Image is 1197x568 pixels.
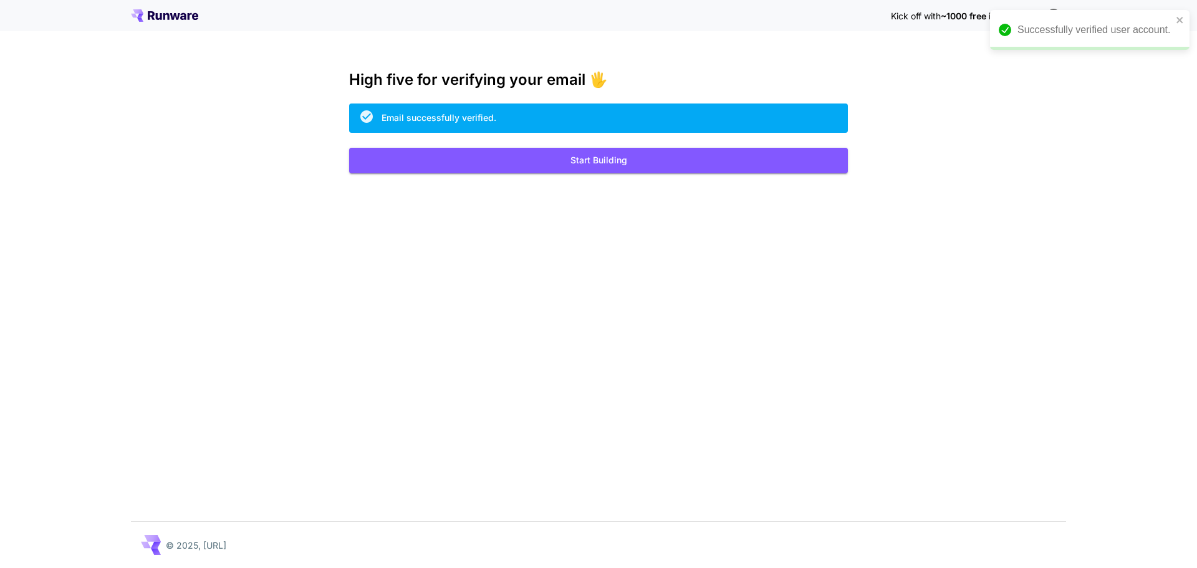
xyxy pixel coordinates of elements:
button: Start Building [349,148,848,173]
h3: High five for verifying your email 🖐️ [349,71,848,89]
div: Successfully verified user account. [1017,22,1172,37]
p: © 2025, [URL] [166,539,226,552]
span: Kick off with [891,11,941,21]
button: close [1176,15,1185,25]
button: In order to qualify for free credit, you need to sign up with a business email address and click ... [1041,2,1066,27]
div: Email successfully verified. [382,111,496,124]
span: ~1000 free images! 🎈 [941,11,1036,21]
